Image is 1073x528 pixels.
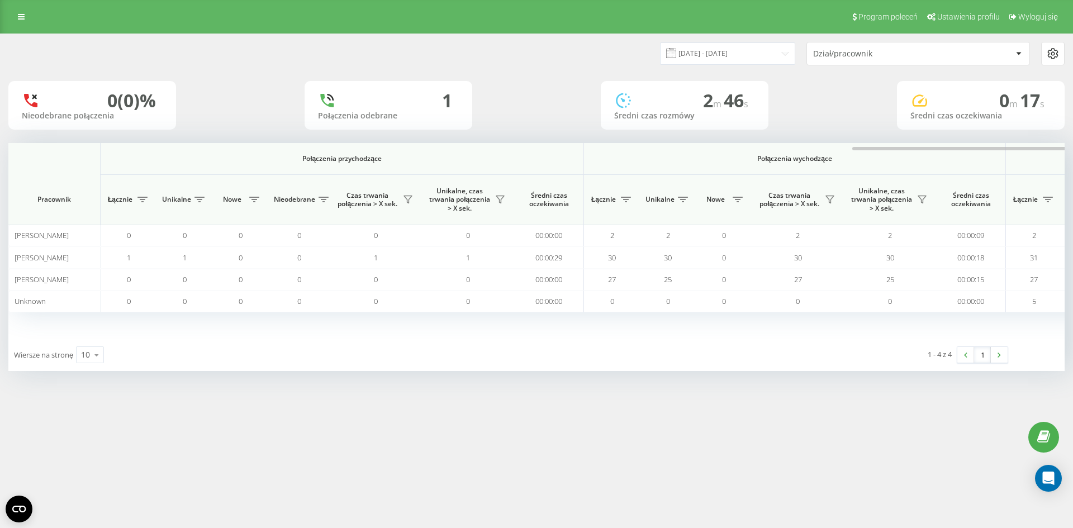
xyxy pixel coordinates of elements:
span: 0 [239,296,243,306]
span: 1 [183,253,187,263]
span: 0 [666,296,670,306]
td: 00:00:00 [514,225,584,246]
span: 0 [466,274,470,284]
span: 0 [127,274,131,284]
span: 0 [297,230,301,240]
div: Open Intercom Messenger [1035,465,1062,492]
div: Połączenia odebrane [318,111,459,121]
span: Unikalne, czas trwania połączenia > X sek. [428,187,492,213]
div: 1 [442,90,452,111]
span: Czas trwania połączenia > X sek. [757,191,822,208]
div: Dział/pracownik [813,49,947,59]
span: 2 [666,230,670,240]
span: 0 [466,296,470,306]
span: Unikalne [162,195,191,204]
span: 30 [664,253,672,263]
span: 2 [888,230,892,240]
span: Unknown [15,296,46,306]
span: 2 [610,230,614,240]
td: 00:00:00 [514,291,584,312]
td: 00:00:09 [936,225,1006,246]
span: 0 [183,296,187,306]
div: Średni czas rozmówy [614,111,755,121]
span: 31 [1030,253,1038,263]
span: m [1009,98,1020,110]
span: 0 [183,274,187,284]
span: Połączenia przychodzące [130,154,554,163]
span: 0 [374,296,378,306]
span: Łącznie [1012,195,1039,204]
span: 0 [297,274,301,284]
span: m [713,98,724,110]
span: 0 [466,230,470,240]
span: 0 [183,230,187,240]
span: Połączenia wychodzące [610,154,980,163]
span: 0 [999,88,1020,112]
a: 1 [974,347,991,363]
span: Nieodebrane [274,195,315,204]
span: Unikalne, czas trwania połączenia > X sek. [849,187,914,213]
button: Open CMP widget [6,496,32,522]
span: [PERSON_NAME] [15,274,69,284]
span: 27 [1030,274,1038,284]
span: Wiersze na stronę [14,350,73,360]
span: Nowe [701,195,729,204]
td: 00:00:00 [936,291,1006,312]
span: Łącznie [106,195,134,204]
span: 27 [608,274,616,284]
span: [PERSON_NAME] [15,230,69,240]
span: Wyloguj się [1018,12,1058,21]
td: 00:00:00 [514,269,584,291]
span: 0 [127,230,131,240]
span: 0 [796,296,800,306]
span: Nowe [218,195,246,204]
span: 46 [724,88,748,112]
span: 25 [664,274,672,284]
span: 0 [239,253,243,263]
span: 2 [1032,230,1036,240]
td: 00:00:18 [936,246,1006,268]
span: 0 [722,296,726,306]
span: 25 [886,274,894,284]
span: 0 [374,274,378,284]
span: Średni czas oczekiwania [523,191,575,208]
span: 0 [722,253,726,263]
span: 0 [374,230,378,240]
span: 2 [703,88,724,112]
span: Łącznie [590,195,618,204]
span: 0 [722,274,726,284]
span: 27 [794,274,802,284]
span: 0 [888,296,892,306]
div: Średni czas oczekiwania [910,111,1051,121]
div: 10 [81,349,90,360]
span: s [744,98,748,110]
span: 1 [374,253,378,263]
span: 30 [794,253,802,263]
div: 1 - 4 z 4 [928,349,952,360]
span: 0 [239,274,243,284]
span: 30 [886,253,894,263]
span: 5 [1032,296,1036,306]
span: Program poleceń [858,12,918,21]
span: 1 [127,253,131,263]
span: 0 [297,296,301,306]
span: Ustawienia profilu [937,12,1000,21]
div: Nieodebrane połączenia [22,111,163,121]
span: 1 [466,253,470,263]
span: 0 [127,296,131,306]
span: 17 [1020,88,1044,112]
td: 00:00:15 [936,269,1006,291]
td: 00:00:29 [514,246,584,268]
span: 0 [297,253,301,263]
span: [PERSON_NAME] [15,253,69,263]
span: Średni czas oczekiwania [944,191,997,208]
span: Czas trwania połączenia > X sek. [335,191,400,208]
span: s [1040,98,1044,110]
span: 0 [239,230,243,240]
span: 0 [610,296,614,306]
span: 2 [796,230,800,240]
span: 30 [608,253,616,263]
span: 0 [722,230,726,240]
span: Pracownik [18,195,91,204]
div: 0 (0)% [107,90,156,111]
